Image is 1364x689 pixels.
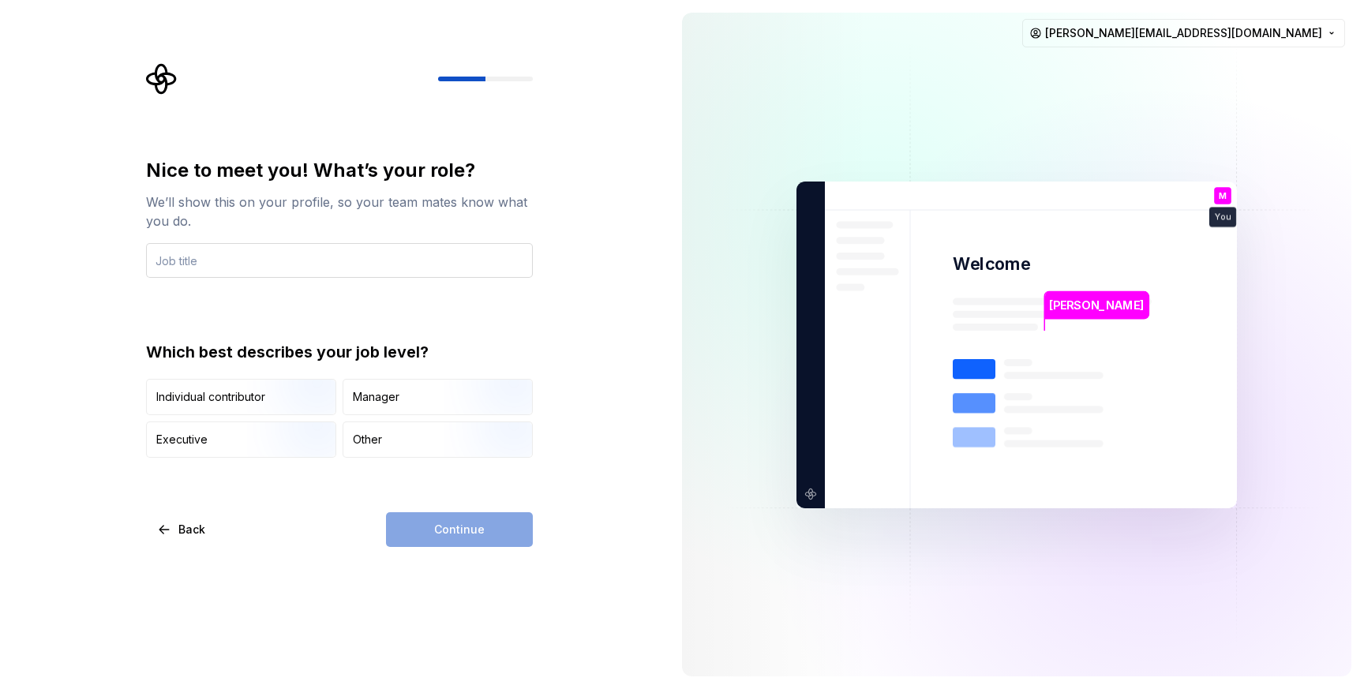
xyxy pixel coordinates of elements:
button: [PERSON_NAME][EMAIL_ADDRESS][DOMAIN_NAME] [1022,19,1345,47]
div: Other [353,432,382,447]
button: Back [146,512,219,547]
span: Back [178,522,205,537]
span: [PERSON_NAME][EMAIL_ADDRESS][DOMAIN_NAME] [1045,25,1322,41]
div: Manager [353,389,399,405]
div: We’ll show this on your profile, so your team mates know what you do. [146,193,533,230]
div: Executive [156,432,208,447]
div: Which best describes your job level? [146,341,533,363]
input: Job title [146,243,533,278]
p: [PERSON_NAME] [1049,296,1144,313]
div: Nice to meet you! What’s your role? [146,158,533,183]
div: Individual contributor [156,389,265,405]
p: You [1215,212,1231,221]
svg: Supernova Logo [146,63,178,95]
p: M [1219,191,1227,200]
p: Welcome [953,253,1030,275]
